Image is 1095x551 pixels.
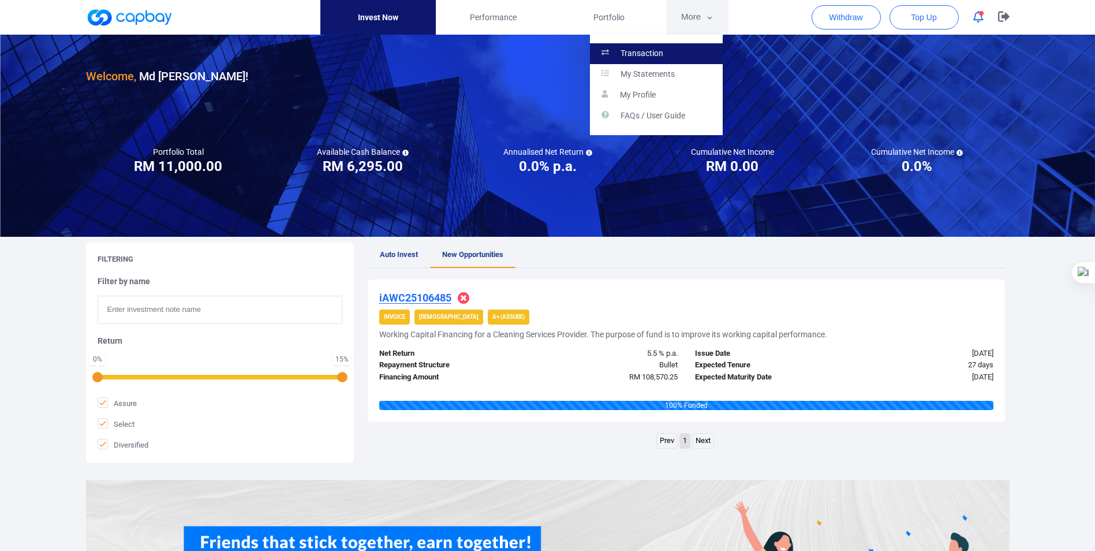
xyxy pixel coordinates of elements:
[590,106,723,126] a: FAQs / User Guide
[590,85,723,106] a: My Profile
[621,111,685,121] p: FAQs / User Guide
[590,43,723,64] a: Transaction
[590,64,723,85] a: My Statements
[621,49,663,59] p: Transaction
[621,69,675,80] p: My Statements
[620,90,656,100] p: My Profile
